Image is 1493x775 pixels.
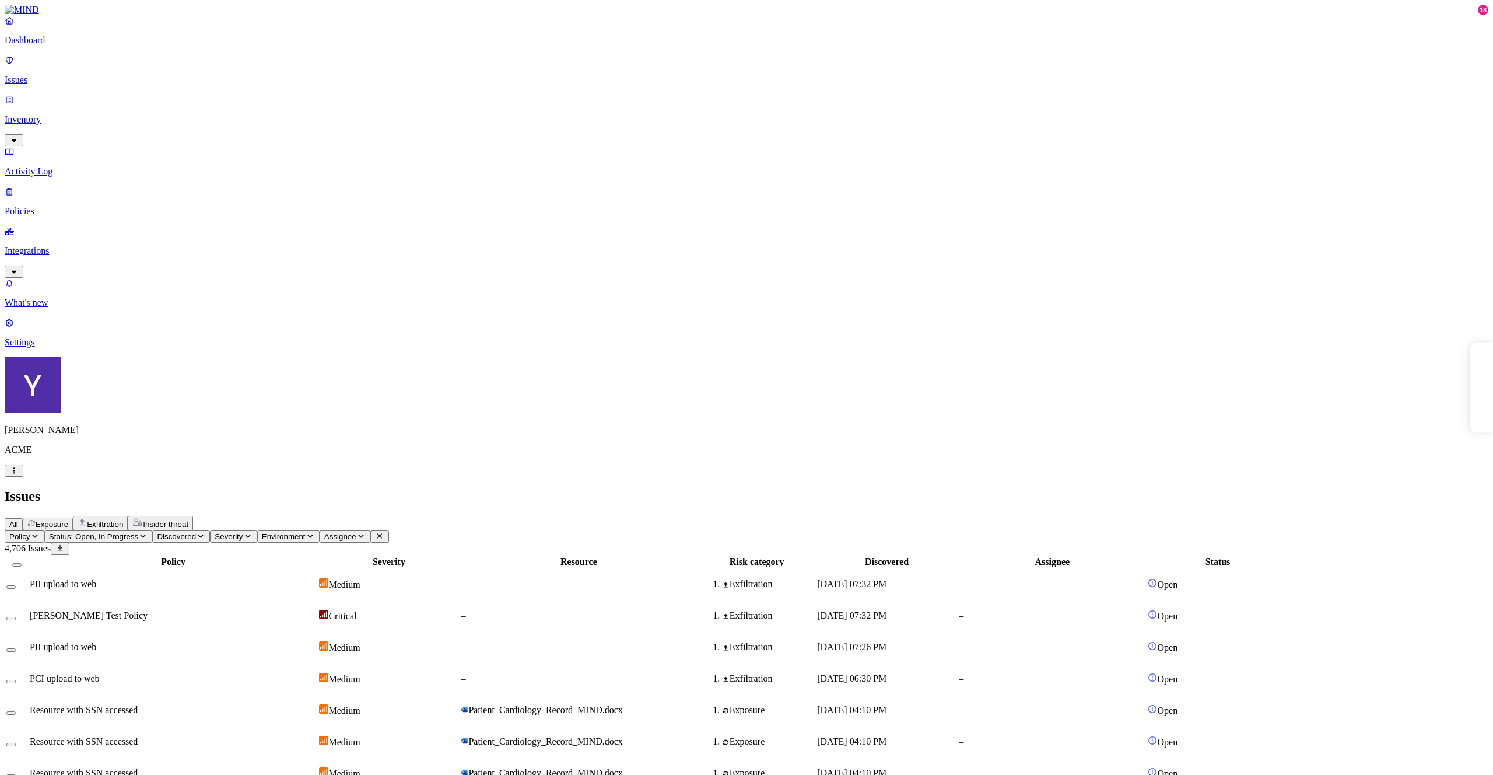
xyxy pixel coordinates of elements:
div: Exfiltration [722,610,815,621]
img: status-open [1148,610,1157,619]
span: All [9,520,18,529]
div: 18 [1478,5,1488,15]
div: Exposure [722,736,815,747]
span: Exposure [36,520,68,529]
div: Risk category [699,557,815,567]
img: severity-medium [319,578,328,588]
div: Policy [30,557,317,567]
span: Discovered [157,532,196,541]
img: status-open [1148,736,1157,745]
span: – [959,642,963,652]
span: Medium [328,737,360,747]
span: – [959,579,963,589]
p: Dashboard [5,35,1488,46]
span: Medium [328,643,360,652]
span: Critical [328,611,356,621]
span: – [959,673,963,683]
button: Select row [6,585,16,589]
img: MIND [5,5,39,15]
span: Medium [328,579,360,589]
span: Open [1157,643,1177,652]
span: – [461,610,465,620]
img: microsoft-word [461,706,468,713]
span: PCI upload to web [30,673,100,683]
img: status-open [1148,704,1157,714]
span: – [959,736,963,746]
img: status-open [1148,673,1157,682]
button: Select all [12,563,22,567]
h2: Issues [5,488,1488,504]
span: Medium [328,706,360,715]
img: Yana Orhov [5,357,61,413]
img: microsoft-word [461,737,468,745]
div: Exfiltration [722,642,815,652]
div: Exposure [722,705,815,715]
button: Select row [6,680,16,683]
img: status-open [1148,578,1157,588]
p: [PERSON_NAME] [5,425,1488,435]
p: Policies [5,206,1488,217]
span: PII upload to web [30,642,96,652]
img: severity-medium [319,704,328,714]
span: Open [1157,706,1177,715]
span: Insider threat [143,520,188,529]
span: [DATE] 06:30 PM [817,673,886,683]
span: Patient_Cardiology_Record_MIND.docx [468,736,622,746]
span: 4,706 Issues [5,543,51,553]
span: Open [1157,579,1177,589]
img: severity-medium [319,641,328,651]
span: – [461,579,465,589]
button: Select row [6,711,16,715]
p: What's new [5,298,1488,308]
span: [PERSON_NAME] Test Policy [30,610,148,620]
div: Status [1148,557,1287,567]
span: Patient_Cardiology_Record_MIND.docx [468,705,622,715]
span: Status: Open, In Progress [49,532,138,541]
div: Assignee [959,557,1145,567]
span: Policy [9,532,30,541]
div: Severity [319,557,458,567]
span: [DATE] 07:32 PM [817,579,886,589]
span: – [461,673,465,683]
span: Environment [262,532,306,541]
span: [DATE] 07:26 PM [817,642,886,652]
span: PII upload to web [30,579,96,589]
button: Select row [6,648,16,652]
div: Resource [461,557,696,567]
span: Assignee [324,532,356,541]
span: Resource with SSN accessed [30,705,138,715]
span: [DATE] 04:10 PM [817,736,886,746]
p: ACME [5,445,1488,455]
p: Settings [5,337,1488,348]
span: [DATE] 07:32 PM [817,610,886,620]
div: Exfiltration [722,673,815,684]
span: Resource with SSN accessed [30,736,138,746]
img: severity-critical [319,610,328,619]
span: Open [1157,611,1177,621]
div: Exfiltration [722,579,815,589]
p: Issues [5,75,1488,85]
span: Severity [215,532,243,541]
img: severity-medium [319,673,328,682]
span: Exfiltration [87,520,123,529]
p: Inventory [5,114,1488,125]
img: severity-medium [319,736,328,745]
img: status-open [1148,641,1157,651]
button: Select row [6,617,16,620]
span: – [959,705,963,715]
span: [DATE] 04:10 PM [817,705,886,715]
p: Activity Log [5,166,1488,177]
p: Integrations [5,246,1488,256]
span: – [461,642,465,652]
button: Select row [6,743,16,746]
span: Open [1157,737,1177,747]
span: Medium [328,674,360,684]
div: Discovered [817,557,956,567]
span: – [959,610,963,620]
span: Open [1157,674,1177,684]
